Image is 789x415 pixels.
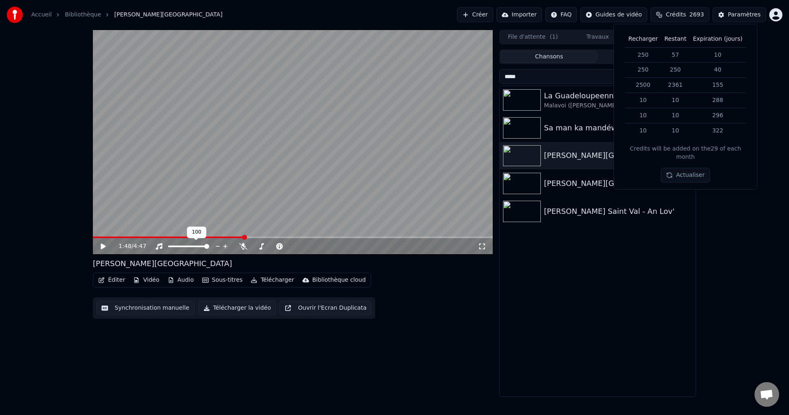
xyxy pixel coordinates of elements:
[625,47,661,63] td: 250
[96,301,195,315] button: Synchronisation manuelle
[651,7,709,22] button: Crédits2693
[728,11,761,19] div: Paramètres
[544,102,692,110] div: Malavoi ([PERSON_NAME][GEOGRAPHIC_DATA])
[130,274,162,286] button: Vidéo
[661,108,690,123] td: 10
[661,123,690,138] td: 10
[690,78,746,93] td: 155
[93,258,232,269] div: [PERSON_NAME][GEOGRAPHIC_DATA]
[625,108,661,123] td: 10
[501,31,565,43] button: File d'attente
[625,63,661,78] td: 250
[598,51,695,63] button: Playlists
[754,382,779,407] a: Ouvrir le chat
[690,93,746,108] td: 288
[550,33,558,41] span: ( 1 )
[134,242,146,250] span: 4:47
[661,31,690,47] th: Restant
[690,47,746,63] td: 10
[544,206,692,217] div: [PERSON_NAME] Saint Val - An Lov'
[544,150,692,161] div: [PERSON_NAME][GEOGRAPHIC_DATA]
[621,145,750,161] div: Credits will be added on the 29 of each month
[114,11,222,19] span: [PERSON_NAME][GEOGRAPHIC_DATA]
[119,242,131,250] span: 1:48
[65,11,101,19] a: Bibliothèque
[501,51,598,63] button: Chansons
[199,274,246,286] button: Sous-titres
[544,90,692,102] div: La Guadeloupeenne
[7,7,23,23] img: youka
[247,274,297,286] button: Télécharger
[544,178,692,189] div: [PERSON_NAME][GEOGRAPHIC_DATA]
[690,11,704,19] span: 2693
[666,11,686,19] span: Crédits
[661,63,690,78] td: 250
[544,122,692,134] div: Sa man ka mandéw (feat. [PERSON_NAME] [GEOGRAPHIC_DATA])_256k non à fait
[164,274,197,286] button: Audio
[625,93,661,108] td: 10
[661,47,690,63] td: 57
[545,7,577,22] button: FAQ
[625,123,661,138] td: 10
[119,242,138,250] div: /
[187,227,206,238] div: 100
[580,7,647,22] button: Guides de vidéo
[457,7,493,22] button: Créer
[31,11,223,19] nav: breadcrumb
[95,274,128,286] button: Éditer
[690,63,746,78] td: 40
[690,108,746,123] td: 296
[713,7,766,22] button: Paramètres
[496,7,542,22] button: Importer
[565,31,630,43] button: Travaux
[661,78,690,93] td: 2361
[690,123,746,138] td: 322
[661,93,690,108] td: 10
[661,168,710,183] button: Actualiser
[31,11,52,19] a: Accueil
[279,301,372,315] button: Ouvrir l'Ecran Duplicata
[198,301,277,315] button: Télécharger la vidéo
[312,276,366,284] div: Bibliothèque cloud
[690,31,746,47] th: Expiration (jours)
[625,31,661,47] th: Recharger
[625,78,661,93] td: 2500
